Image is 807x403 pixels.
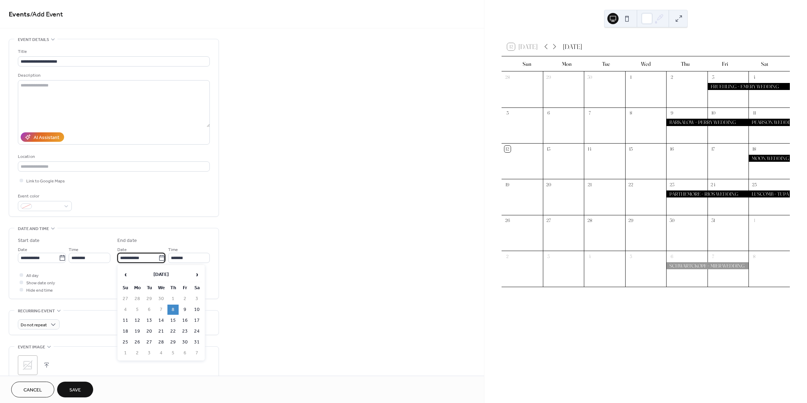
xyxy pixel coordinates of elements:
div: PARTHEMORE + RIOS WEDDING [666,190,749,197]
span: Do not repeat [21,321,47,329]
span: Date [18,246,27,253]
div: 1 [751,217,758,224]
div: 4 [587,253,593,259]
td: 27 [144,337,155,347]
div: 29 [628,217,634,224]
div: 23 [669,182,675,188]
td: 16 [179,315,191,326]
span: Cancel [23,387,42,394]
span: Recurring event [18,307,55,315]
span: › [192,267,202,282]
td: 2 [179,294,191,304]
td: 22 [167,326,179,336]
td: 21 [156,326,167,336]
td: 27 [120,294,131,304]
td: 3 [191,294,202,304]
div: 20 [545,182,552,188]
div: Event color [18,193,70,200]
div: 16 [669,146,675,152]
th: Sa [191,283,202,293]
span: Link to Google Maps [26,178,65,185]
td: 31 [191,337,202,347]
div: 30 [587,74,593,80]
div: 7 [710,253,716,259]
span: Event details [18,36,49,43]
div: 25 [751,182,758,188]
div: Tue [586,56,626,71]
div: LUSCOMB + TUPA WEDDING [749,190,790,197]
div: Location [18,153,208,160]
th: Mo [132,283,143,293]
td: 3 [144,348,155,358]
td: 25 [120,337,131,347]
div: 8 [628,110,634,116]
div: 5 [504,110,511,116]
div: 3 [545,253,552,259]
div: SCHWARTCKOPF + MIER WEDDING [666,262,749,269]
td: 4 [120,305,131,315]
div: 28 [587,217,593,224]
th: [DATE] [132,267,191,282]
span: All day [26,272,39,279]
span: Event image [18,343,45,351]
div: 7 [587,110,593,116]
td: 17 [191,315,202,326]
span: Date [117,246,127,253]
td: 29 [144,294,155,304]
div: MOON WEDDING [749,155,790,162]
td: 7 [156,305,167,315]
div: 1 [628,74,634,80]
div: Sun [507,56,547,71]
div: Description [18,72,208,79]
td: 9 [179,305,191,315]
div: 12 [504,146,511,152]
td: 6 [144,305,155,315]
div: 9 [669,110,675,116]
div: BARKALOW + PERRY WEDDING [666,119,749,126]
div: 31 [710,217,716,224]
th: Th [167,283,179,293]
div: 10 [710,110,716,116]
button: AI Assistant [21,132,64,142]
td: 1 [120,348,131,358]
td: 20 [144,326,155,336]
div: 28 [504,74,511,80]
span: Show date only [26,279,55,287]
td: 28 [156,337,167,347]
div: 30 [669,217,675,224]
td: 28 [132,294,143,304]
div: ; [18,355,37,375]
td: 2 [132,348,143,358]
td: 4 [156,348,167,358]
div: Sat [745,56,784,71]
td: 14 [156,315,167,326]
td: 7 [191,348,202,358]
button: Cancel [11,382,54,397]
th: Su [120,283,131,293]
div: 22 [628,182,634,188]
td: 18 [120,326,131,336]
div: Start date [18,237,40,244]
td: 26 [132,337,143,347]
td: 23 [179,326,191,336]
span: Date and time [18,225,49,232]
td: 30 [156,294,167,304]
div: Thu [665,56,705,71]
div: 6 [669,253,675,259]
div: AI Assistant [34,134,59,141]
a: Events [9,8,30,21]
div: 26 [504,217,511,224]
span: / Add Event [30,8,63,21]
td: 5 [132,305,143,315]
td: 29 [167,337,179,347]
button: Save [57,382,93,397]
td: 24 [191,326,202,336]
td: 8 [167,305,179,315]
div: 3 [710,74,716,80]
td: 13 [144,315,155,326]
div: Fri [705,56,745,71]
div: 24 [710,182,716,188]
div: 15 [628,146,634,152]
div: End date [117,237,137,244]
